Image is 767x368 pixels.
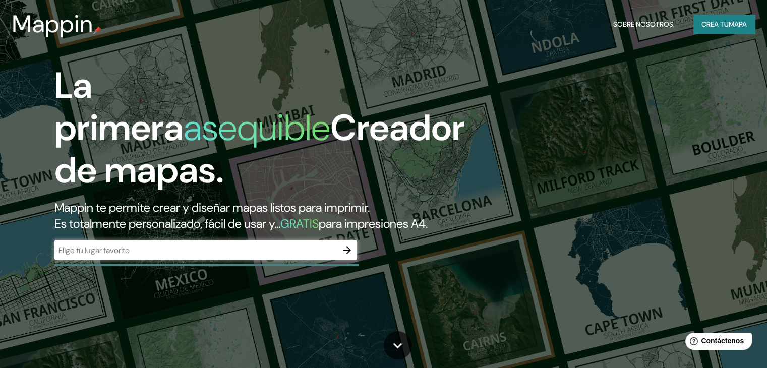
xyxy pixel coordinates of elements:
font: mapa [729,20,747,29]
font: GRATIS [280,216,319,231]
font: Mappin [12,8,93,40]
font: asequible [184,104,330,151]
img: pin de mapeo [93,26,101,34]
font: para impresiones A4. [319,216,428,231]
input: Elige tu lugar favorito [54,244,337,256]
font: Mappin te permite crear y diseñar mapas listos para imprimir. [54,200,370,215]
button: Sobre nosotros [609,15,677,34]
button: Crea tumapa [693,15,755,34]
font: Creador de mapas. [54,104,465,194]
iframe: Lanzador de widgets de ayuda [677,329,756,357]
font: Crea tu [701,20,729,29]
font: La primera [54,62,184,151]
font: Sobre nosotros [613,20,673,29]
font: Es totalmente personalizado, fácil de usar y... [54,216,280,231]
